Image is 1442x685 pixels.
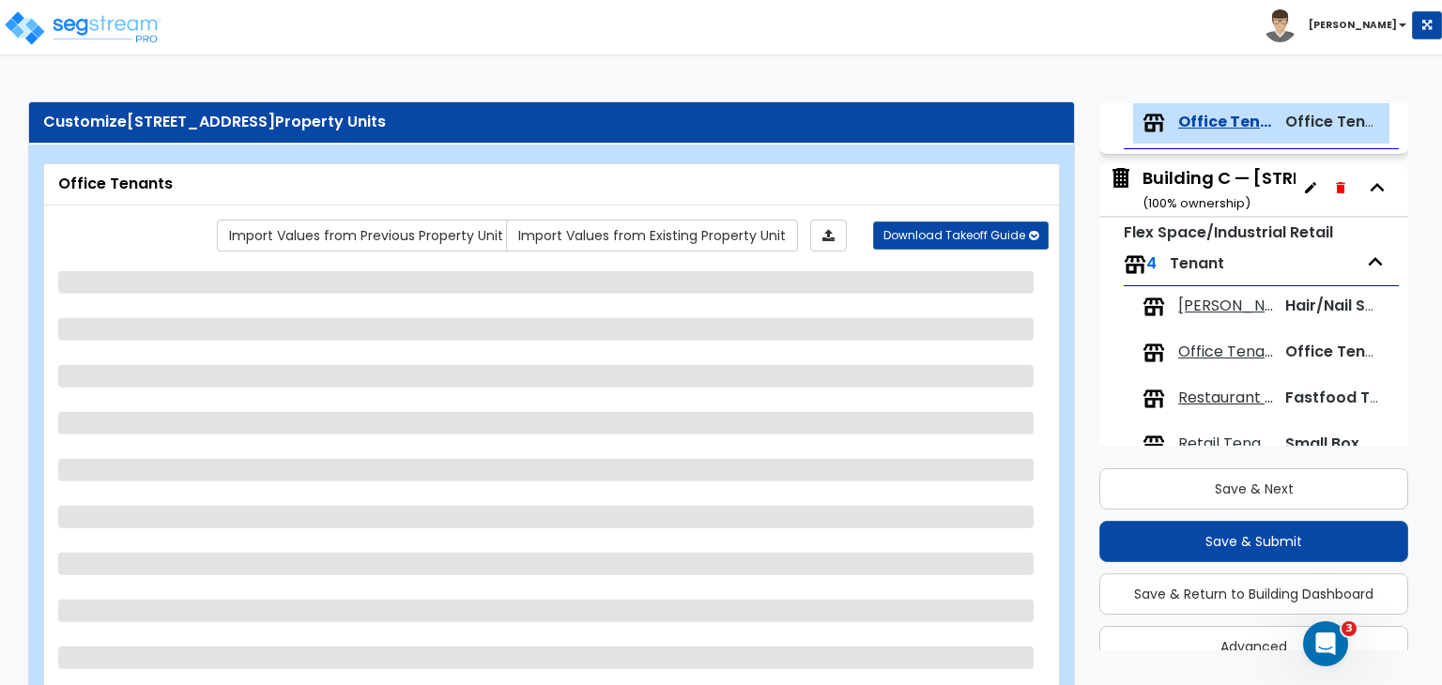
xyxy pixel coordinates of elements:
button: Advanced [1099,626,1408,667]
img: building.svg [1109,166,1133,190]
span: Office Tenant [1285,111,1391,132]
span: Fastfood Tenant [1285,387,1415,408]
button: Save & Next [1099,468,1408,510]
span: Building C — 9501–9545 Town Park Dr [1109,166,1296,214]
small: ( 100 % ownership) [1143,194,1250,212]
span: Download Takeoff Guide [883,227,1025,243]
div: Office Tenants [58,174,1045,195]
span: Office Tenants [1178,342,1273,363]
span: Office Tenants [1178,112,1273,133]
img: tenants.png [1124,253,1146,276]
img: tenants.png [1143,434,1165,456]
img: logo_pro_r.png [3,9,162,47]
span: Tenant [1170,252,1224,274]
img: tenants.png [1143,342,1165,364]
div: Building C — [STREET_ADDRESS] [1143,166,1421,214]
img: tenants.png [1143,296,1165,318]
b: [PERSON_NAME] [1309,18,1397,32]
button: Download Takeoff Guide [873,221,1049,250]
a: Import the dynamic attributes value through Excel sheet [810,220,847,251]
iframe: Intercom live chat [1303,621,1348,666]
span: Retail Tenant [1178,434,1273,455]
button: Save & Return to Building Dashboard [1099,573,1408,615]
img: tenants.png [1143,112,1165,134]
span: Barber Tenant [1178,296,1273,317]
span: 4 [1146,252,1157,274]
img: avatar.png [1264,9,1296,42]
img: tenants.png [1143,388,1165,410]
button: Save & Submit [1099,521,1408,562]
span: 3 [1342,621,1357,636]
span: [STREET_ADDRESS] [127,111,275,132]
span: Office Tenant [1285,341,1391,362]
a: Import the dynamic attribute values from existing properties. [506,220,798,251]
div: Customize Property Units [43,112,1060,133]
span: Restaurant Tenant [1178,388,1273,409]
small: Flex Space/Industrial Retail [1124,221,1333,243]
a: Import the dynamic attribute values from previous properties. [217,220,515,251]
